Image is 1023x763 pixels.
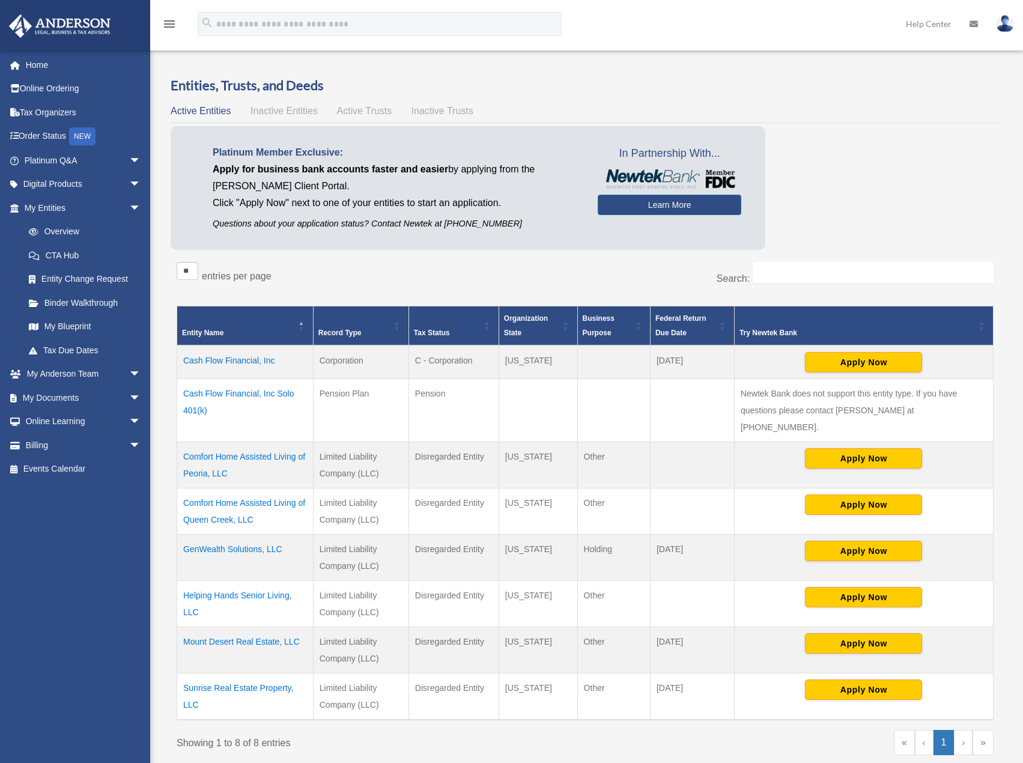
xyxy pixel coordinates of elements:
span: Business Purpose [583,314,615,337]
p: by applying from the [PERSON_NAME] Client Portal. [213,161,580,195]
th: Federal Return Due Date: Activate to sort [650,306,734,346]
td: Disregarded Entity [408,673,499,720]
span: arrow_drop_down [129,386,153,410]
th: Organization State: Activate to sort [499,306,577,346]
a: Order StatusNEW [8,124,159,149]
p: Platinum Member Exclusive: [213,144,580,161]
span: Active Trusts [337,106,392,116]
td: Corporation [313,345,408,379]
td: Other [577,442,650,488]
td: Cash Flow Financial, Inc Solo 401(k) [177,379,314,442]
td: Other [577,627,650,673]
p: Click "Apply Now" next to one of your entities to start an application. [213,195,580,211]
a: Binder Walkthrough [17,291,153,315]
td: GenWealth Solutions, LLC [177,535,314,581]
td: Cash Flow Financial, Inc [177,345,314,379]
td: [DATE] [650,535,734,581]
a: Tax Due Dates [17,338,153,362]
td: Limited Liability Company (LLC) [313,535,408,581]
div: Try Newtek Bank [739,326,975,340]
img: Anderson Advisors Platinum Portal [5,14,114,38]
span: Federal Return Due Date [655,314,706,337]
span: Inactive Trusts [411,106,473,116]
th: Record Type: Activate to sort [313,306,408,346]
span: Entity Name [182,329,223,337]
button: Apply Now [805,633,922,654]
label: entries per page [202,271,272,281]
div: Showing 1 to 8 of 8 entries [177,730,576,752]
div: NEW [69,127,96,145]
span: arrow_drop_down [129,433,153,458]
a: Entity Change Request [17,267,153,291]
span: Record Type [318,329,362,337]
td: Pension Plan [313,379,408,442]
th: Business Purpose: Activate to sort [577,306,650,346]
a: My Blueprint [17,315,153,339]
a: Digital Productsarrow_drop_down [8,172,159,196]
a: My Entitiesarrow_drop_down [8,196,153,220]
th: Entity Name: Activate to invert sorting [177,306,314,346]
td: [US_STATE] [499,345,577,379]
span: arrow_drop_down [129,196,153,220]
td: Disregarded Entity [408,581,499,627]
a: Overview [17,220,147,244]
td: [US_STATE] [499,673,577,720]
td: Holding [577,535,650,581]
img: User Pic [996,15,1014,32]
p: Questions about your application status? Contact Newtek at [PHONE_NUMBER] [213,216,580,231]
a: Online Ordering [8,77,159,101]
td: Comfort Home Assisted Living of Queen Creek, LLC [177,488,314,535]
a: Learn More [598,195,741,215]
a: Billingarrow_drop_down [8,433,159,457]
td: Limited Liability Company (LLC) [313,442,408,488]
button: Apply Now [805,448,922,469]
a: Tax Organizers [8,100,159,124]
span: Organization State [504,314,548,337]
td: [US_STATE] [499,581,577,627]
td: [US_STATE] [499,535,577,581]
td: Sunrise Real Estate Property, LLC [177,673,314,720]
td: Disregarded Entity [408,442,499,488]
td: Limited Liability Company (LLC) [313,488,408,535]
a: CTA Hub [17,243,153,267]
a: Home [8,53,159,77]
td: [US_STATE] [499,442,577,488]
td: Other [577,581,650,627]
a: Events Calendar [8,457,159,481]
span: arrow_drop_down [129,362,153,387]
td: Disregarded Entity [408,488,499,535]
td: [DATE] [650,627,734,673]
td: Disregarded Entity [408,535,499,581]
span: arrow_drop_down [129,148,153,173]
a: menu [162,21,177,31]
td: Comfort Home Assisted Living of Peoria, LLC [177,442,314,488]
span: arrow_drop_down [129,410,153,434]
td: Limited Liability Company (LLC) [313,673,408,720]
a: Online Learningarrow_drop_down [8,410,159,434]
label: Search: [717,273,750,284]
button: Apply Now [805,541,922,561]
td: Limited Liability Company (LLC) [313,581,408,627]
td: Limited Liability Company (LLC) [313,627,408,673]
a: First [894,730,915,755]
td: Disregarded Entity [408,627,499,673]
span: In Partnership With... [598,144,741,163]
button: Apply Now [805,587,922,607]
span: Active Entities [171,106,231,116]
td: C - Corporation [408,345,499,379]
span: Tax Status [414,329,450,337]
td: [DATE] [650,673,734,720]
span: arrow_drop_down [129,172,153,197]
th: Tax Status: Activate to sort [408,306,499,346]
button: Apply Now [805,494,922,515]
td: Other [577,673,650,720]
a: My Documentsarrow_drop_down [8,386,159,410]
td: Pension [408,379,499,442]
td: [US_STATE] [499,627,577,673]
button: Apply Now [805,352,922,372]
img: NewtekBankLogoSM.png [604,169,735,189]
td: [DATE] [650,345,734,379]
a: Platinum Q&Aarrow_drop_down [8,148,159,172]
span: Apply for business bank accounts faster and easier [213,164,448,174]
